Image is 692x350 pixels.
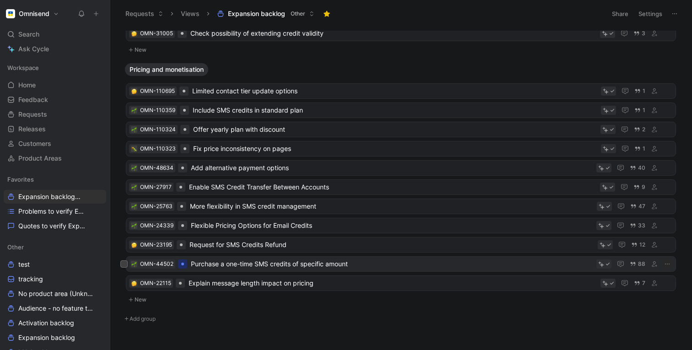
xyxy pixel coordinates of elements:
img: 🤔 [131,281,137,286]
a: 🌱OMN-24339Flexible Pricing Options for Email Credits33 [126,218,676,233]
span: Check possibility of extending credit validity [190,28,596,39]
a: 🌱OMN-25763More flexibility in SMS credit management47 [126,199,676,214]
span: Expansion backlog [18,333,75,342]
div: OMN-110324 [140,125,176,134]
a: Releases [4,122,106,136]
button: 🤔 [131,30,137,37]
span: Flexible Pricing Options for Email Credits [191,220,593,231]
a: Audience - no feature tag [4,302,106,315]
a: Product Areas [4,151,106,165]
span: Feedback [18,95,48,104]
span: Product Areas [18,154,62,163]
span: Limited contact tier update options [192,86,597,97]
button: 🤔 [131,242,137,248]
div: OMN-110695 [140,86,175,96]
img: 🤔 [131,242,137,248]
a: 🌱OMN-110324Offer yearly plan with discount2 [126,122,676,137]
img: 🌱 [131,127,137,133]
span: 1 [643,146,645,151]
div: OMN-110359 [140,106,175,115]
a: 🤔OMN-110695Limited contact tier update options1 [126,83,676,99]
span: Activation backlog [18,318,74,328]
span: Enable SMS Credit Transfer Between Accounts [189,182,596,193]
img: 🌱 [131,166,137,171]
span: Ask Cycle [18,43,49,54]
span: Favorites [7,175,34,184]
div: OMN-27917 [140,183,172,192]
span: 2 [642,127,645,132]
button: Requests [121,7,168,21]
img: 🌱 [131,204,137,210]
button: Views [177,7,204,21]
a: tracking [4,272,106,286]
a: Expansion backlog [4,331,106,345]
img: 🌱 [131,223,137,229]
a: Activation backlog [4,316,106,330]
button: 40 [628,163,647,173]
span: Other [291,9,305,18]
button: 1 [633,105,647,115]
div: Workspace [4,61,106,75]
a: Expansion backlogOther [4,190,106,204]
span: Pricing and monetisation [130,65,204,74]
span: tracking [18,275,43,284]
div: Other [4,240,106,254]
h1: Omnisend [19,10,49,18]
button: 🌱 [131,222,137,229]
span: Home [18,81,36,90]
span: More flexibility in SMS credit management [190,201,593,212]
span: Expansion backlog [228,9,285,18]
button: Share [608,7,633,20]
span: Other [7,242,24,252]
button: 2 [632,124,647,135]
span: Add alternative payment options [191,162,593,173]
div: 🌱 [131,107,137,113]
span: Releases [18,124,46,134]
button: 12 [629,240,647,250]
span: Expansion backlog [18,192,85,202]
a: 🌱OMN-27917Enable SMS Credit Transfer Between Accounts9 [126,179,676,195]
button: 🤔 [131,88,137,94]
span: 33 [638,223,645,228]
span: 88 [638,261,645,267]
a: 🌱OMN-110359Include SMS credits in standard plan1 [126,102,676,118]
span: 3 [642,31,645,36]
button: 🌱 [131,184,137,190]
span: Workspace [7,63,39,72]
button: 🌱 [131,261,137,267]
div: Pricing and monetisationNew [121,63,681,306]
button: 7 [632,278,647,288]
img: 🤔 [131,89,137,94]
a: Feedback [4,93,106,107]
button: Settings [634,7,666,20]
span: Search [18,29,39,40]
img: 🌱 [131,108,137,113]
span: 1 [643,88,645,94]
button: Pricing and monetisation [125,63,208,76]
img: 🐛 [131,146,137,152]
span: 12 [639,242,645,248]
a: 🤔OMN-23195Request for SMS Credits Refund12 [126,237,676,253]
button: 🌱 [131,165,137,171]
span: 7 [642,280,645,286]
span: Customers [18,139,51,148]
span: No product area (Unknowns) [18,289,94,298]
button: 🌱 [131,203,137,210]
div: OMN-48634 [140,163,173,172]
button: 🌱 [131,126,137,133]
button: 88 [628,259,647,269]
a: 🐛OMN-110323Fix price inconsistency on pages1 [126,141,676,156]
button: 9 [632,182,647,192]
span: 47 [638,204,645,209]
img: 🌱 [131,262,137,267]
a: Home [4,78,106,92]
